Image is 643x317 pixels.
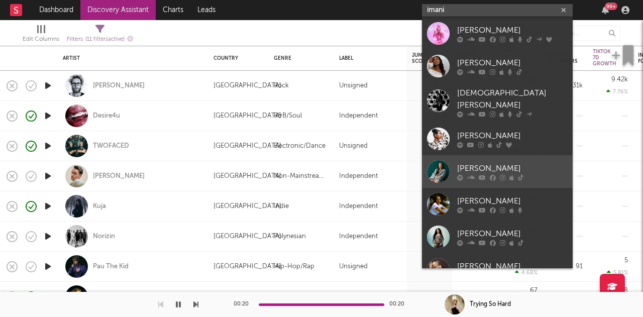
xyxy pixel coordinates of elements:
[23,33,59,45] div: Edit Columns
[457,57,568,69] div: [PERSON_NAME]
[412,52,437,64] div: Jump Score
[422,253,573,286] a: [PERSON_NAME]
[457,291,492,303] div: 1.47k
[611,76,628,83] div: 9.42k
[530,287,538,294] div: 67
[213,170,281,182] div: [GEOGRAPHIC_DATA]
[274,140,326,152] div: Electronic/Dance
[605,3,617,10] div: 99 +
[213,291,281,303] div: [GEOGRAPHIC_DATA]
[339,170,378,182] div: Independent
[339,231,378,243] div: Independent
[606,88,628,95] div: 7.76 %
[213,110,281,122] div: [GEOGRAPHIC_DATA]
[339,291,378,303] div: Independent
[515,269,538,276] div: 4.68 %
[339,110,378,122] div: Independent
[412,140,447,152] div: 86.4
[422,17,573,50] a: [PERSON_NAME]
[412,200,447,213] div: 74.3
[422,221,573,253] a: [PERSON_NAME]
[422,50,573,82] a: [PERSON_NAME]
[422,188,573,221] a: [PERSON_NAME]
[213,261,281,273] div: [GEOGRAPHIC_DATA]
[213,80,281,92] div: [GEOGRAPHIC_DATA]
[93,172,145,181] a: [PERSON_NAME]
[412,291,447,303] div: 70.2
[548,291,583,303] div: 4.54k
[67,33,133,46] div: Filters
[602,6,609,14] button: 99+
[624,257,628,264] div: 5
[93,112,120,121] a: Desire4u
[274,170,329,182] div: Non-Mainstream Electronic
[457,195,568,207] div: [PERSON_NAME]
[339,55,397,61] div: Label
[63,55,198,61] div: Artist
[457,87,568,112] div: [DEMOGRAPHIC_DATA][PERSON_NAME]
[593,49,616,67] div: Tiktok 7D Growth
[93,202,106,211] a: Kuja
[422,155,573,188] a: [PERSON_NAME]
[412,261,447,273] div: 71.4
[412,170,447,182] div: 74.5
[457,260,568,272] div: [PERSON_NAME]
[213,140,281,152] div: [GEOGRAPHIC_DATA]
[23,21,59,50] div: Edit Columns
[274,55,324,61] div: Genre
[339,261,368,273] div: Unsigned
[274,261,314,273] div: Hip-Hop/Rap
[457,130,568,142] div: [PERSON_NAME]
[389,298,409,310] div: 00:20
[213,231,281,243] div: [GEOGRAPHIC_DATA]
[422,82,573,123] a: [DEMOGRAPHIC_DATA][PERSON_NAME]
[234,298,254,310] div: 00:20
[412,110,447,122] div: 87.8
[85,37,125,42] span: ( 11 filters active)
[67,21,133,50] div: Filters(11 filters active)
[470,300,511,309] div: Trying So Hard
[93,81,145,90] a: [PERSON_NAME]
[457,24,568,36] div: [PERSON_NAME]
[412,231,447,243] div: 72.5
[213,55,259,61] div: Country
[213,200,281,213] div: [GEOGRAPHIC_DATA]
[93,262,129,271] a: Pau The Kid
[339,140,368,152] div: Unsigned
[422,123,573,155] a: [PERSON_NAME]
[457,162,568,174] div: [PERSON_NAME]
[339,80,368,92] div: Unsigned
[274,291,329,303] div: Non-Mainstream Electronic
[93,142,129,151] a: TWOFACED
[545,26,620,41] input: Search...
[274,80,289,92] div: Rock
[339,200,378,213] div: Independent
[422,4,573,17] input: Search for artists
[412,80,447,92] div: 92.9
[274,231,306,243] div: Polynesian
[274,110,302,122] div: R&B/Soul
[274,200,289,213] div: Indie
[457,228,568,240] div: [PERSON_NAME]
[93,232,115,241] a: Norizin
